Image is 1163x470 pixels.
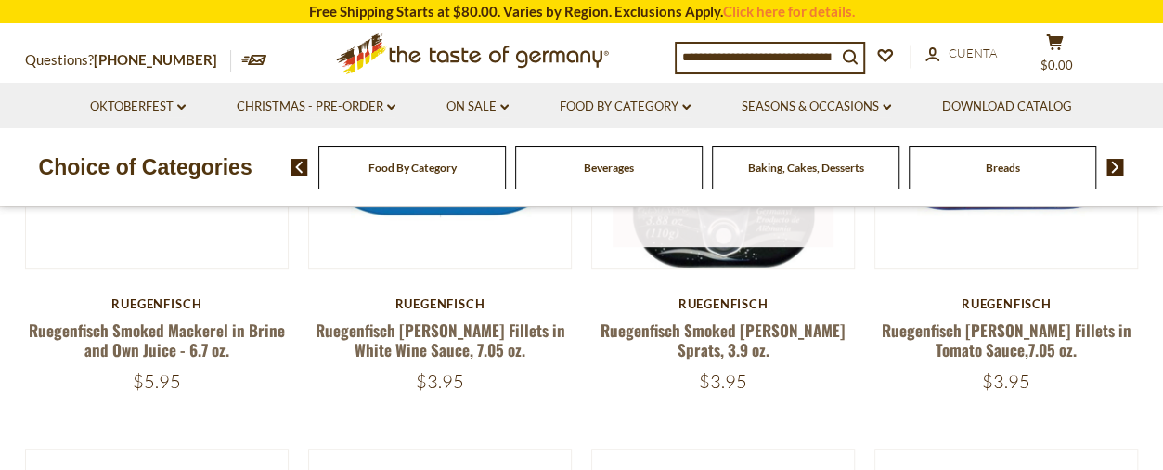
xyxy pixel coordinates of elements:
[699,370,747,393] span: $3.95
[1040,58,1073,72] span: $0.00
[1106,159,1124,176] img: next arrow
[94,51,217,68] a: [PHONE_NUMBER]
[315,319,564,361] a: Ruegenfisch [PERSON_NAME] Fillets in White Wine Sauce, 7.05 oz.
[90,97,186,117] a: Oktoberfest
[133,370,181,393] span: $5.95
[29,319,285,361] a: Ruegenfisch Smoked Mackerel in Brine and Own Juice - 6.7 oz.
[591,296,856,311] div: Ruegenfisch
[291,159,308,176] img: previous arrow
[1027,33,1083,80] button: $0.00
[949,46,997,60] span: Cuenta
[748,161,864,175] a: Baking, Cakes, Desserts
[416,370,464,393] span: $3.95
[25,296,290,311] div: Ruegenfisch
[25,48,231,72] p: Questions?
[560,97,691,117] a: Food By Category
[584,161,634,175] a: Beverages
[925,44,997,64] a: Cuenta
[882,319,1131,361] a: Ruegenfisch [PERSON_NAME] Fillets in Tomato Sauce,7.05 oz.
[982,370,1030,393] span: $3.95
[723,3,855,20] a: Click here for details.
[986,161,1020,175] a: Breads
[942,97,1072,117] a: Download Catalog
[874,296,1139,311] div: Ruegenfisch
[742,97,891,117] a: Seasons & Occasions
[308,296,573,311] div: Ruegenfisch
[601,319,846,361] a: Ruegenfisch Smoked [PERSON_NAME] Sprats, 3.9 oz.
[368,161,457,175] a: Food By Category
[446,97,509,117] a: On Sale
[237,97,395,117] a: Christmas - PRE-ORDER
